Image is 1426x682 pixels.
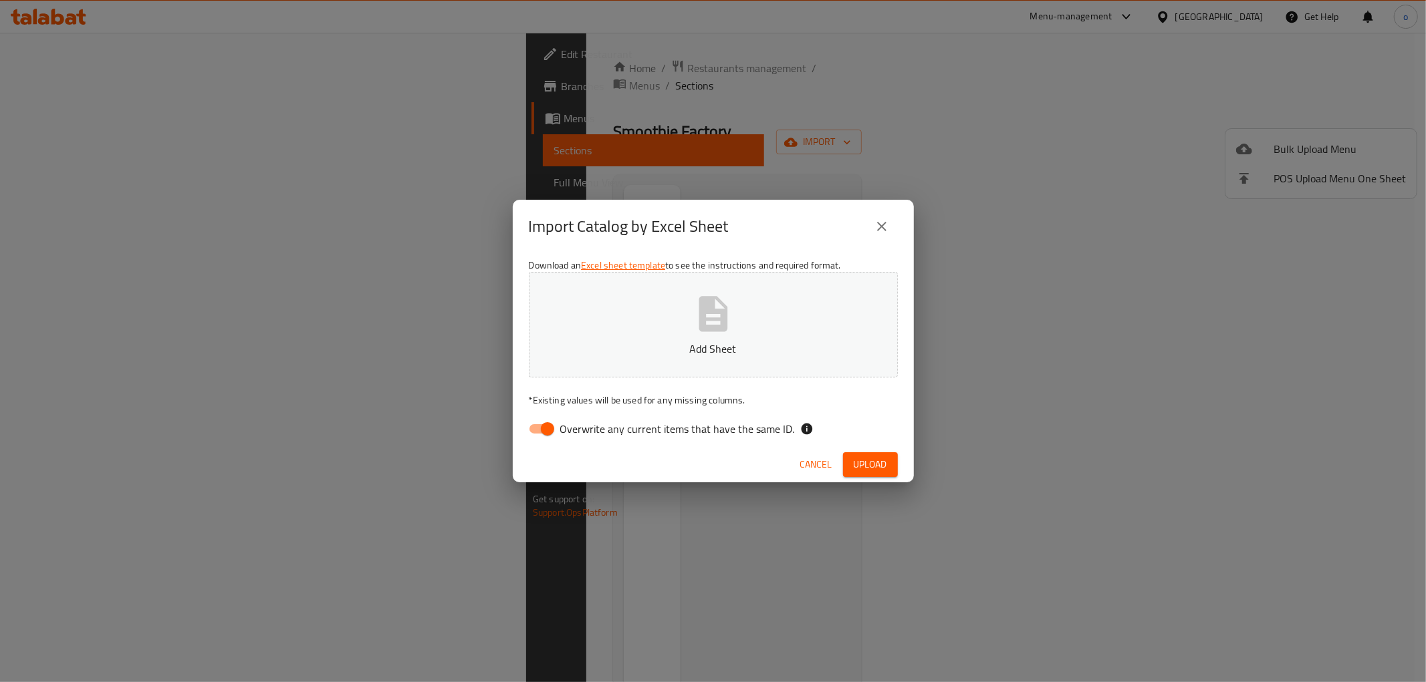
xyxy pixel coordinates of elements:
svg: If the overwrite option isn't selected, then the items that match an existing ID will be ignored ... [800,422,814,436]
p: Existing values will be used for any missing columns. [529,393,898,407]
button: Upload [843,452,898,477]
button: Cancel [795,452,838,477]
div: Download an to see the instructions and required format. [513,253,914,447]
button: Add Sheet [529,272,898,377]
span: Upload [854,456,887,473]
p: Add Sheet [550,341,877,357]
a: Excel sheet template [581,257,665,274]
h2: Import Catalog by Excel Sheet [529,216,729,237]
button: close [866,210,898,242]
span: Cancel [800,456,832,473]
span: Overwrite any current items that have the same ID. [560,421,795,437]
